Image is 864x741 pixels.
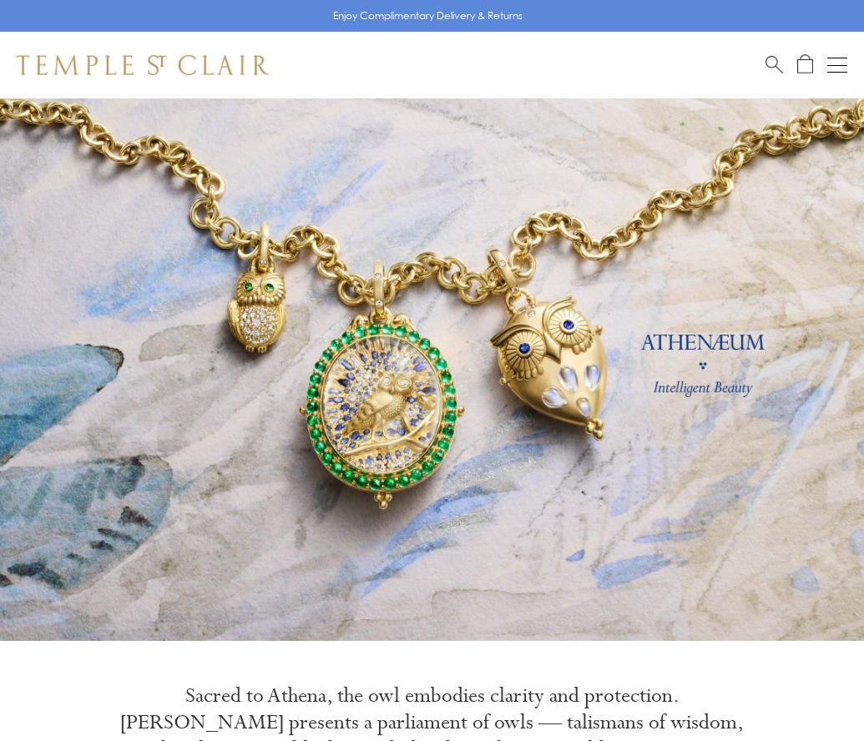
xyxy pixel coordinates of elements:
button: Open navigation [827,55,847,75]
p: Enjoy Complimentary Delivery & Returns [333,8,523,24]
a: Open Shopping Bag [797,54,813,75]
a: Search [765,54,783,75]
img: Temple St. Clair [17,55,269,75]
